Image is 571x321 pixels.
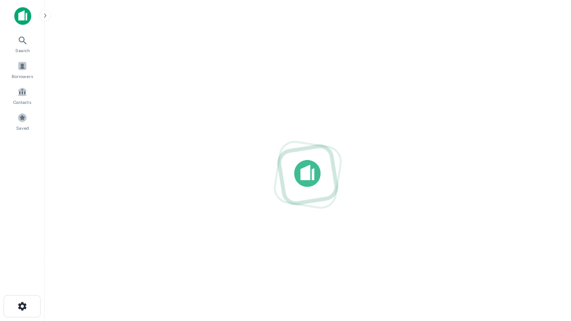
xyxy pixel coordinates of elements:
img: capitalize-icon.png [14,7,31,25]
span: Search [15,47,30,54]
iframe: Chat Widget [526,221,571,264]
a: Saved [3,109,42,133]
a: Search [3,32,42,56]
span: Saved [16,124,29,132]
span: Borrowers [12,73,33,80]
span: Contacts [13,99,31,106]
a: Borrowers [3,58,42,82]
a: Contacts [3,83,42,107]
